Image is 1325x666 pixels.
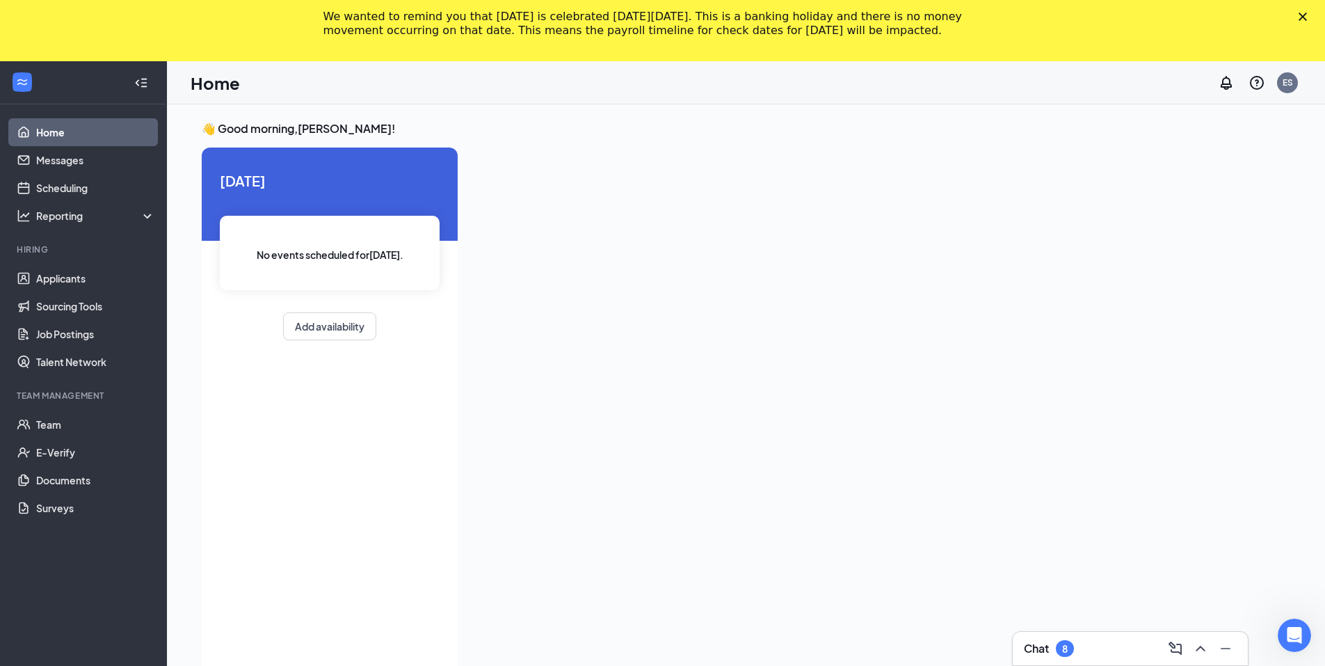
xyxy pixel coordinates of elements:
[1278,619,1311,652] iframe: Intercom live chat
[36,438,155,466] a: E-Verify
[202,121,1248,136] h3: 👋 Good morning, [PERSON_NAME] !
[17,390,152,402] div: Team Management
[17,244,152,255] div: Hiring
[36,320,155,348] a: Job Postings
[36,348,155,376] a: Talent Network
[36,264,155,292] a: Applicants
[1062,643,1068,655] div: 8
[36,174,155,202] a: Scheduling
[1214,637,1237,660] button: Minimize
[1283,77,1293,88] div: ES
[36,494,155,522] a: Surveys
[1248,74,1265,91] svg: QuestionInfo
[220,170,440,191] span: [DATE]
[1189,637,1212,660] button: ChevronUp
[1299,13,1312,21] div: Close
[1217,640,1234,657] svg: Minimize
[1164,637,1187,660] button: ComposeMessage
[36,292,155,320] a: Sourcing Tools
[191,71,240,95] h1: Home
[134,76,148,90] svg: Collapse
[257,247,403,262] span: No events scheduled for [DATE] .
[36,118,155,146] a: Home
[36,466,155,494] a: Documents
[323,10,980,38] div: We wanted to remind you that [DATE] is celebrated [DATE][DATE]. This is a banking holiday and the...
[36,209,156,223] div: Reporting
[1192,640,1209,657] svg: ChevronUp
[17,209,31,223] svg: Analysis
[15,75,29,89] svg: WorkstreamLogo
[1167,640,1184,657] svg: ComposeMessage
[36,146,155,174] a: Messages
[1024,641,1049,656] h3: Chat
[36,411,155,438] a: Team
[1218,74,1235,91] svg: Notifications
[283,312,376,340] button: Add availability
